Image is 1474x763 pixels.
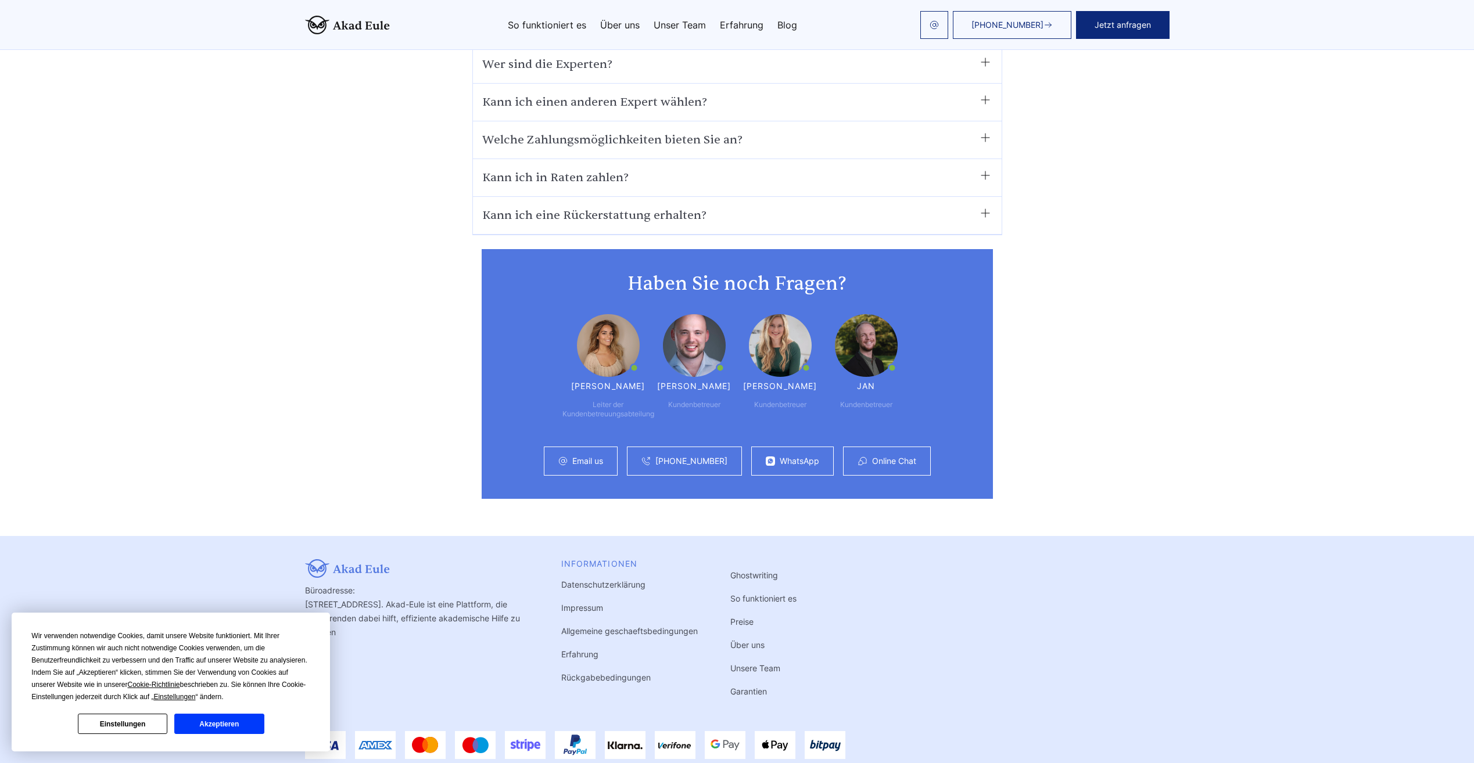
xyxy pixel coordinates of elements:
a: Über uns [600,20,640,30]
img: email [930,20,939,30]
div: [PERSON_NAME] [571,382,645,391]
img: Günther [663,314,726,377]
div: [PERSON_NAME] [743,382,817,391]
img: logo [305,16,390,34]
a: Über uns [730,640,765,650]
img: Maria [577,314,640,377]
a: [PHONE_NUMBER] [953,11,1071,39]
a: Datenschutzerklärung [561,580,645,589]
summary: Welche Zahlungsmöglichkeiten bieten Sie an? [482,131,992,149]
summary: Kann ich eine Rückerstattung erhalten? [482,206,992,225]
a: WhatsApp [780,456,819,466]
span: Cookie-Richtlinie [128,681,180,689]
button: Jetzt anfragen [1076,11,1170,39]
div: INFORMATIONEN [561,559,698,568]
div: Jan [857,382,875,391]
a: Ghostwriting [730,570,778,580]
span: [PHONE_NUMBER] [971,20,1043,30]
summary: Kann ich in Raten zahlen? [482,168,992,187]
a: Garantien [730,686,767,696]
summary: Wer sind die Experten? [482,55,992,74]
button: Einstellungen [78,714,167,734]
div: Wir verwenden notwendige Cookies, damit unsere Website funktioniert. Mit Ihrer Zustimmung können ... [31,630,310,703]
a: Allgemeine geschaeftsbedingungen [561,626,698,636]
a: So funktioniert es [730,593,797,603]
a: Email us [572,456,603,466]
a: Unsere Team [730,663,780,673]
div: Kundenbetreuer [754,400,806,409]
div: Cookie Consent Prompt [12,613,330,751]
a: So funktioniert es [508,20,586,30]
a: Blog [777,20,797,30]
a: Preise [730,617,754,627]
img: Irene [749,314,812,377]
div: Leiter der Kundenbetreuungsabteilung [562,400,654,419]
div: [PERSON_NAME] [657,382,731,391]
div: Büroadresse: [STREET_ADDRESS]. Akad-Eule ist eine Plattform, die Studierenden dabei hilft, effizi... [305,559,529,699]
h2: Haben Sie noch Fragen? [505,272,970,296]
a: Impressum [561,603,603,613]
a: Online Chat [872,456,916,466]
summary: Kann ich einen anderen Expert wählen? [482,93,992,111]
a: [PHONE_NUMBER] [655,456,727,466]
a: Unser Team [654,20,706,30]
a: Erfahrung [720,20,763,30]
img: Jan [835,314,898,377]
a: Erfahrung [561,649,598,659]
div: Kundenbetreuer [668,400,720,409]
span: Einstellungen [153,693,195,701]
div: Kundenbetreuer [840,400,892,409]
a: Rückgabebedingungen [561,672,651,682]
button: Akzeptieren [174,714,264,734]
